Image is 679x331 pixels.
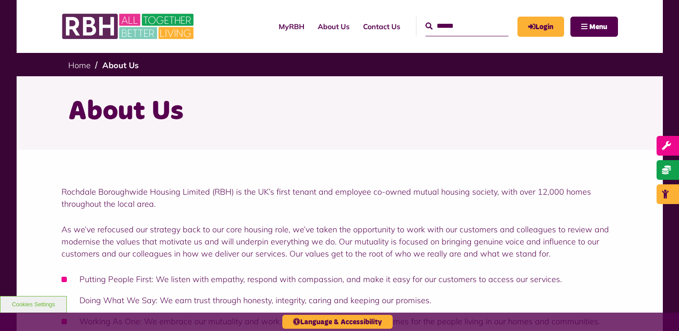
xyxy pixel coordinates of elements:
a: Contact Us [356,14,407,39]
p: Rochdale Boroughwide Housing Limited (RBH) is the UK’s first tenant and employee co-owned mutual ... [61,186,618,210]
li: Doing What We Say: We earn trust through honesty, integrity, caring and keeping our promises. [61,294,618,306]
a: About Us [311,14,356,39]
a: MyRBH [517,17,564,37]
button: Language & Accessibility [282,315,393,329]
img: RBH [61,9,196,44]
iframe: Netcall Web Assistant for live chat [639,291,679,331]
li: Putting People First: We listen with empathy, respond with compassion, and make it easy for our c... [61,273,618,285]
button: Navigation [570,17,618,37]
span: Menu [589,23,607,30]
a: Home [68,60,91,70]
a: MyRBH [272,14,311,39]
p: As we’ve refocused our strategy back to our core housing role, we’ve taken the opportunity to wor... [61,223,618,260]
h1: About Us [68,94,611,129]
a: About Us [102,60,139,70]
